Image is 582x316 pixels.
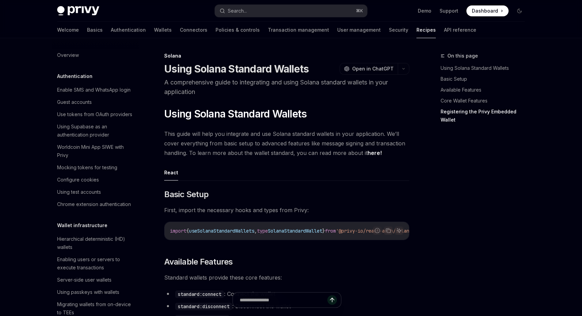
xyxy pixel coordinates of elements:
span: type [257,228,268,234]
a: Using Supabase as an authentication provider [52,121,139,141]
span: , [254,228,257,234]
h1: Using Solana Standard Wallets [164,63,309,75]
button: Open in ChatGPT [340,63,398,75]
button: React [164,164,178,180]
a: Wallets [154,22,172,38]
span: from [325,228,336,234]
h5: Wallet infrastructure [57,221,107,230]
span: Basic Setup [164,189,208,200]
a: Chrome extension authentication [52,198,139,210]
span: Dashboard [472,7,498,14]
a: Recipes [416,22,436,38]
a: Basics [87,22,103,38]
a: Registering the Privy Embedded Wallet [441,106,530,125]
a: Policies & controls [216,22,260,38]
div: Mocking tokens for testing [57,163,117,172]
span: SolanaStandardWallet [268,228,322,234]
div: Enabling users or servers to execute transactions [57,255,135,272]
button: Ask AI [395,226,404,235]
a: Demo [418,7,431,14]
div: Overview [57,51,79,59]
div: Chrome extension authentication [57,200,131,208]
img: dark logo [57,6,99,16]
a: Connectors [180,22,207,38]
div: Server-side user wallets [57,276,112,284]
div: Using passkeys with wallets [57,288,119,296]
div: Using test accounts [57,188,101,196]
button: Toggle dark mode [514,5,525,16]
a: Transaction management [268,22,329,38]
a: Using test accounts [52,186,139,198]
div: Solana [164,52,409,59]
div: Hierarchical deterministic (HD) wallets [57,235,135,251]
button: Report incorrect code [373,226,382,235]
button: Search...⌘K [215,5,367,17]
div: Configure cookies [57,176,99,184]
a: API reference [444,22,476,38]
a: Support [440,7,458,14]
a: Worldcoin Mini App SIWE with Privy [52,141,139,161]
div: Guest accounts [57,98,92,106]
span: '@privy-io/react-auth/solana' [336,228,415,234]
h5: Authentication [57,72,92,80]
span: } [322,228,325,234]
div: Worldcoin Mini App SIWE with Privy [57,143,135,159]
a: Basic Setup [441,74,530,84]
a: Welcome [57,22,79,38]
a: Enabling users or servers to execute transactions [52,253,139,274]
a: Use tokens from OAuth providers [52,108,139,121]
a: Overview [52,49,139,61]
a: here! [367,149,382,157]
a: Dashboard [466,5,509,16]
button: Copy the contents from the code block [384,226,393,235]
div: Use tokens from OAuth providers [57,110,132,118]
a: Mocking tokens for testing [52,161,139,174]
span: Open in ChatGPT [352,65,394,72]
a: Enable SMS and WhatsApp login [52,84,139,96]
span: Available Features [164,256,233,267]
a: Security [389,22,408,38]
div: Search... [228,7,247,15]
button: Send message [327,295,337,305]
a: Authentication [111,22,146,38]
span: { [186,228,189,234]
a: Using Solana Standard Wallets [441,63,530,74]
div: Using Supabase as an authentication provider [57,123,135,139]
a: Hierarchical deterministic (HD) wallets [52,233,139,253]
a: Using passkeys with wallets [52,286,139,298]
p: A comprehensive guide to integrating and using Solana standard wallets in your application [164,78,409,97]
span: On this page [447,52,478,60]
span: Using Solana Standard Wallets [164,108,307,120]
span: Standard wallets provide these core features: [164,273,409,282]
a: Server-side user wallets [52,274,139,286]
span: First, import the necessary hooks and types from Privy: [164,205,409,215]
li: : Connect the wallet [164,289,409,299]
span: import [170,228,186,234]
a: Configure cookies [52,174,139,186]
a: Core Wallet Features [441,95,530,106]
div: Enable SMS and WhatsApp login [57,86,131,94]
span: ⌘ K [356,8,363,14]
code: standard:connect [175,290,224,298]
span: useSolanaStandardWallets [189,228,254,234]
a: Guest accounts [52,96,139,108]
a: User management [337,22,381,38]
span: This guide will help you integrate and use Solana standard wallets in your application. We’ll cov... [164,129,409,158]
a: Available Features [441,84,530,95]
